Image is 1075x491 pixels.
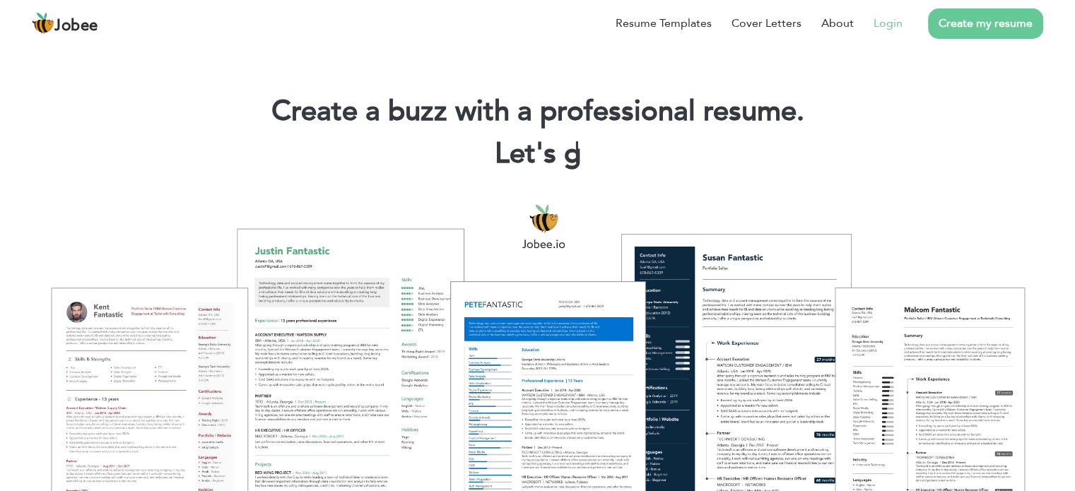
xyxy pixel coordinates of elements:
[54,18,98,34] span: Jobee
[32,12,98,35] a: Jobee
[21,93,1054,130] h1: Create a buzz with a professional resume.
[21,136,1054,172] h2: Let's
[732,15,801,32] a: Cover Letters
[821,15,854,32] a: About
[564,134,581,173] span: g
[874,15,903,32] a: Login
[32,12,54,35] img: jobee.io
[574,134,580,173] span: |
[928,8,1043,39] a: Create my resume
[616,15,712,32] a: Resume Templates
